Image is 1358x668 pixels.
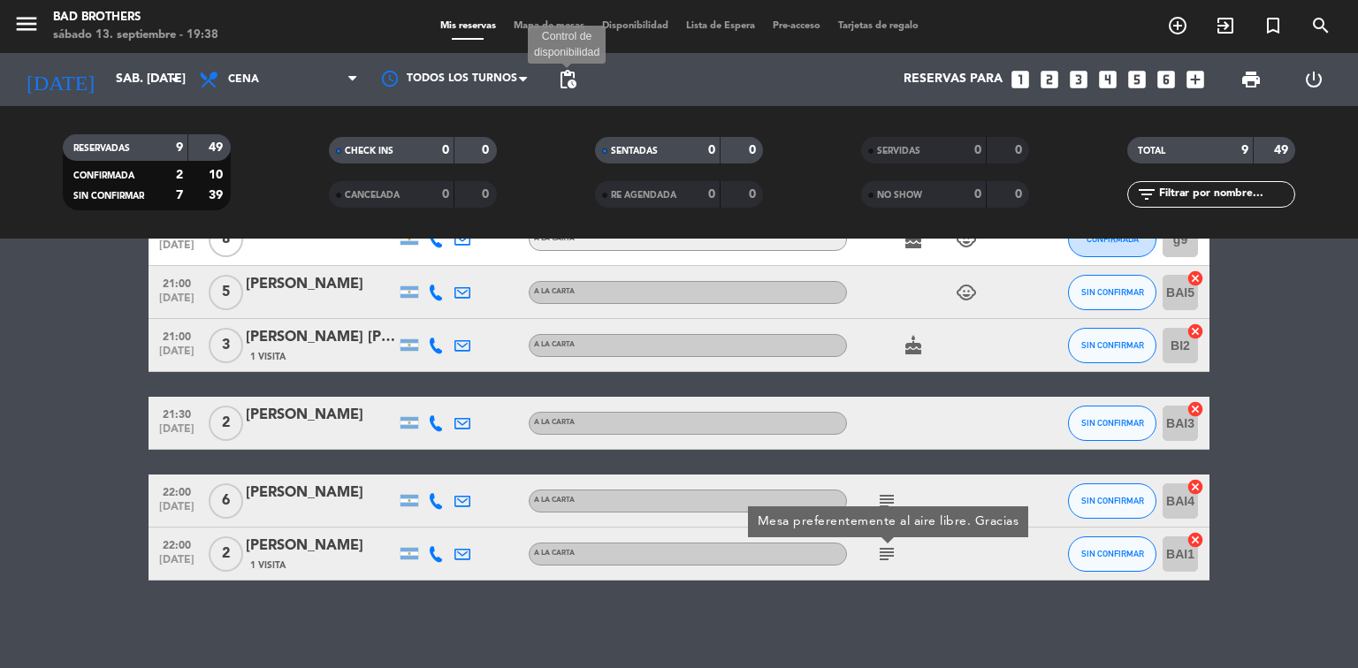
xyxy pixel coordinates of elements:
[13,11,40,43] button: menu
[974,144,981,156] strong: 0
[13,60,107,99] i: [DATE]
[431,21,505,31] span: Mis reservas
[155,239,199,260] span: [DATE]
[528,26,606,65] div: Control de disponibilidad
[1125,68,1148,91] i: looks_5
[1096,68,1119,91] i: looks_4
[155,403,199,423] span: 21:30
[155,272,199,292] span: 21:00
[442,188,449,201] strong: 0
[1310,15,1331,36] i: search
[209,536,243,572] span: 2
[1184,68,1207,91] i: add_box
[176,189,183,201] strong: 7
[246,535,396,558] div: [PERSON_NAME]
[482,144,492,156] strong: 0
[345,191,400,200] span: CANCELADA
[73,144,130,153] span: RESERVADAS
[708,188,715,201] strong: 0
[482,188,492,201] strong: 0
[209,169,226,181] strong: 10
[611,191,676,200] span: RE AGENDADA
[1138,147,1165,156] span: TOTAL
[345,147,393,156] span: CHECK INS
[1274,144,1292,156] strong: 49
[209,328,243,363] span: 3
[877,191,922,200] span: NO SHOW
[1157,185,1294,204] input: Filtrar por nombre...
[1081,287,1144,297] span: SIN CONFIRMAR
[1081,418,1144,428] span: SIN CONFIRMAR
[1015,188,1026,201] strong: 0
[534,235,575,242] span: A LA CARTA
[250,350,286,364] span: 1 Visita
[209,189,226,201] strong: 39
[1263,15,1284,36] i: turned_in_not
[505,21,593,31] span: Mapa de mesas
[155,345,199,366] span: [DATE]
[904,72,1003,87] span: Reservas para
[53,27,218,44] div: sábado 13. septiembre - 19:38
[155,554,199,574] span: [DATE]
[557,69,578,90] span: pending_actions
[1186,269,1204,287] i: cancel
[829,21,927,31] span: Tarjetas de regalo
[534,288,575,295] span: A LA CARTA
[749,144,759,156] strong: 0
[1303,69,1324,90] i: power_settings_new
[1081,496,1144,505] span: SIN CONFIRMAR
[876,543,897,565] i: subject
[1068,536,1156,572] button: SIN CONFIRMAR
[209,141,226,154] strong: 49
[73,171,134,180] span: CONFIRMADA
[1081,340,1144,350] span: SIN CONFIRMAR
[155,501,199,521] span: [DATE]
[209,483,243,519] span: 6
[155,325,199,345] span: 21:00
[956,229,977,250] i: child_care
[1068,483,1156,519] button: SIN CONFIRMAR
[209,222,243,257] span: 8
[155,423,199,444] span: [DATE]
[442,144,449,156] strong: 0
[1155,68,1178,91] i: looks_6
[209,275,243,310] span: 5
[534,419,575,426] span: A LA CARTA
[246,326,396,349] div: [PERSON_NAME] [PERSON_NAME]
[1240,69,1262,90] span: print
[246,273,396,296] div: [PERSON_NAME]
[1081,549,1144,558] span: SIN CONFIRMAR
[1068,275,1156,310] button: SIN CONFIRMAR
[1067,68,1090,91] i: looks_3
[593,21,677,31] span: Disponibilidad
[164,69,186,90] i: arrow_drop_down
[1087,234,1139,244] span: CONFIRMADA
[1068,406,1156,441] button: SIN CONFIRMAR
[250,558,286,573] span: 1 Visita
[209,406,243,441] span: 2
[228,73,259,86] span: Cena
[1015,144,1026,156] strong: 0
[1068,222,1156,257] button: CONFIRMADA
[974,188,981,201] strong: 0
[534,550,575,557] span: A LA CARTA
[764,21,829,31] span: Pre-acceso
[1241,144,1248,156] strong: 9
[877,147,920,156] span: SERVIDAS
[1186,531,1204,549] i: cancel
[155,534,199,554] span: 22:00
[1167,15,1188,36] i: add_circle_outline
[1186,323,1204,340] i: cancel
[1009,68,1032,91] i: looks_one
[876,490,897,512] i: subject
[903,229,924,250] i: cake
[1136,184,1157,205] i: filter_list
[1038,68,1061,91] i: looks_two
[1186,478,1204,496] i: cancel
[677,21,764,31] span: Lista de Espera
[534,341,575,348] span: A LA CARTA
[1282,53,1345,106] div: LOG OUT
[1215,15,1236,36] i: exit_to_app
[53,9,218,27] div: Bad Brothers
[155,481,199,501] span: 22:00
